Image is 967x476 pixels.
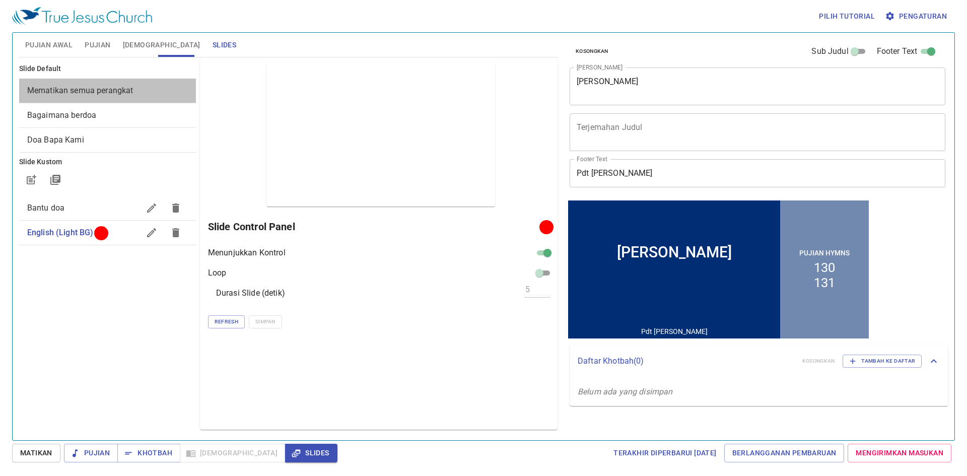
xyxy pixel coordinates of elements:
span: Bantu doa [27,203,64,213]
button: Pilih tutorial [815,7,879,26]
p: Menunjukkan Kontrol [208,247,286,259]
span: Mengirimkan Masukan [856,447,943,459]
span: Footer Text [877,45,918,57]
span: [object Object] [27,135,84,145]
button: Khotbah [117,444,180,462]
button: Matikan [12,444,60,462]
span: [DEMOGRAPHIC_DATA] [123,39,200,51]
span: Matikan [20,447,52,459]
span: Terakhir Diperbarui [DATE] [613,447,716,459]
span: Pilih tutorial [819,10,875,23]
img: True Jesus Church [12,7,152,25]
h6: Slide Control Panel [208,219,543,235]
span: [object Object] [27,86,133,95]
span: Pujian [85,39,110,51]
button: Tambah ke Daftar [843,355,922,368]
div: Bagaimana berdoa [19,103,196,127]
p: Daftar Khotbah ( 0 ) [578,355,794,367]
button: Pengaturan [883,7,951,26]
span: Kosongkan [576,47,608,56]
span: Pujian Awal [25,39,73,51]
span: Refresh [215,317,238,326]
div: Mematikan semua perangkat [19,79,196,103]
h6: Slide Kustom [19,157,196,168]
span: Pengaturan [887,10,947,23]
div: Doa Bapa Kami [19,128,196,152]
p: Durasi Slide (detik) [216,287,285,299]
div: Bantu doa [19,196,196,220]
span: Tambah ke Daftar [849,357,915,366]
span: Khotbah [125,447,172,459]
span: English (Light BG) [27,228,94,237]
span: Slides [213,39,236,51]
button: Kosongkan [570,45,614,57]
button: Slides [285,444,337,462]
a: Berlangganan Pembaruan [724,444,845,462]
a: Terakhir Diperbarui [DATE] [609,444,720,462]
button: Refresh [208,315,245,328]
button: Pujian [64,444,118,462]
div: Daftar Khotbah(0)KosongkanTambah ke Daftar [570,345,948,378]
h6: Slide Default [19,63,196,75]
div: English (Light BG) [19,221,196,245]
textarea: [PERSON_NAME] [577,77,938,96]
a: Mengirimkan Masukan [848,444,951,462]
span: Slides [293,447,329,459]
span: Sub Judul [811,45,848,57]
iframe: from-child [566,198,871,341]
i: Belum ada yang disimpan [578,387,672,396]
span: Berlangganan Pembaruan [732,447,837,459]
p: Loop [208,267,227,279]
span: [object Object] [27,110,96,120]
span: Pujian [72,447,110,459]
